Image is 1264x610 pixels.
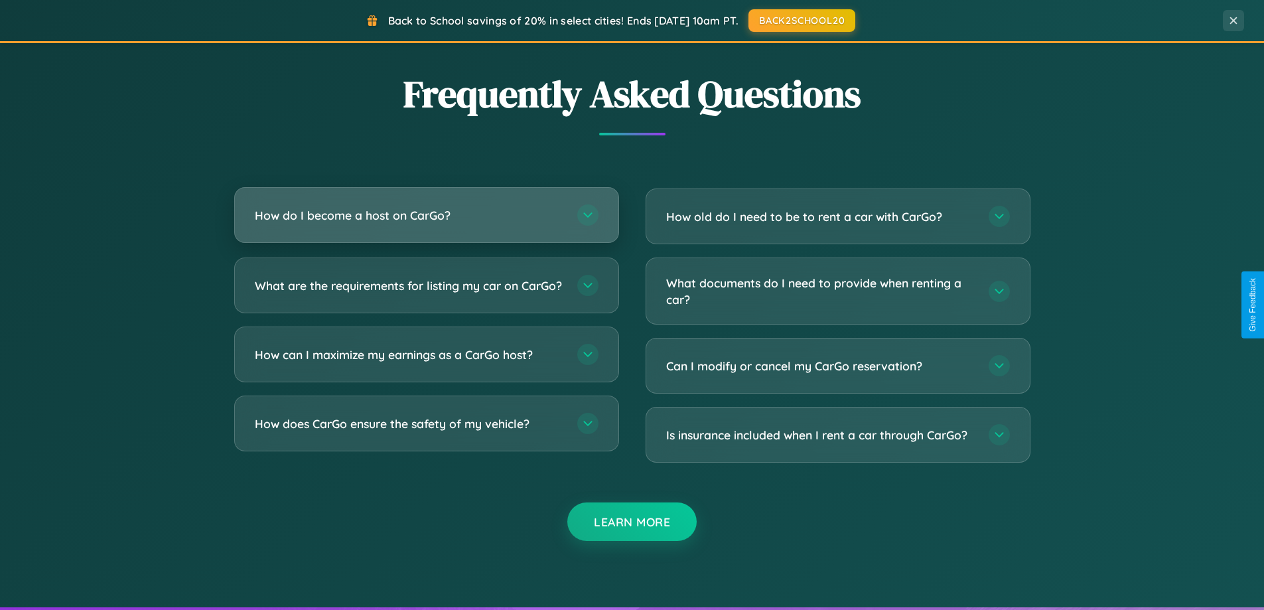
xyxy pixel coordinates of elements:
[255,277,564,294] h3: What are the requirements for listing my car on CarGo?
[1248,278,1257,332] div: Give Feedback
[234,68,1030,119] h2: Frequently Asked Questions
[567,502,697,541] button: Learn More
[666,358,975,374] h3: Can I modify or cancel my CarGo reservation?
[255,416,564,432] h3: How does CarGo ensure the safety of my vehicle?
[388,14,738,27] span: Back to School savings of 20% in select cities! Ends [DATE] 10am PT.
[666,427,975,443] h3: Is insurance included when I rent a car through CarGo?
[748,9,855,32] button: BACK2SCHOOL20
[666,208,975,225] h3: How old do I need to be to rent a car with CarGo?
[666,275,975,307] h3: What documents do I need to provide when renting a car?
[255,346,564,363] h3: How can I maximize my earnings as a CarGo host?
[255,207,564,224] h3: How do I become a host on CarGo?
